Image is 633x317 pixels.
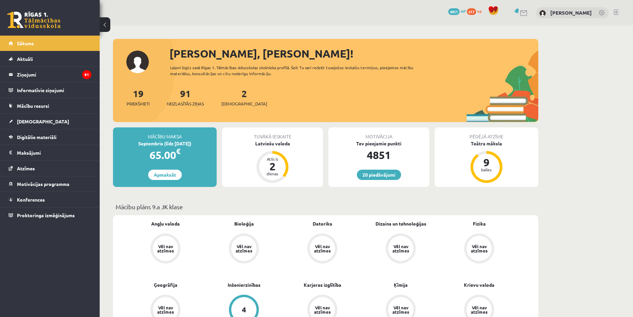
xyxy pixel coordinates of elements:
[394,281,408,288] a: Ķīmija
[470,244,488,253] div: Vēl nav atzīmes
[467,8,485,14] a: 617 xp
[17,181,69,187] span: Motivācijas programma
[17,197,45,203] span: Konferences
[357,170,401,180] a: 20 piedāvājumi
[221,100,267,107] span: [DEMOGRAPHIC_DATA]
[362,234,440,265] a: Vēl nav atzīmes
[435,140,538,147] div: Teātra māksla
[228,281,261,288] a: Inženierzinības
[440,234,518,265] a: Vēl nav atzīmes
[17,145,91,160] legend: Maksājumi
[113,127,217,140] div: Mācību maksa
[156,305,175,314] div: Vēl nav atzīmes
[17,82,91,98] legend: Informatīvie ziņojumi
[17,165,35,171] span: Atzīmes
[9,145,91,160] a: Maksājumi
[17,212,75,218] span: Proktoringa izmēģinājums
[375,220,426,227] a: Dizains un tehnoloģijas
[234,220,254,227] a: Bioloģija
[167,87,204,107] a: 91Neizlasītās ziņas
[539,10,546,17] img: Aleksandrs Koroļovs
[151,220,180,227] a: Angļu valoda
[127,87,150,107] a: 19Priekšmeti
[82,70,91,79] i: 91
[435,140,538,184] a: Teātra māksla 9 balles
[263,157,282,161] div: Atlicis
[263,172,282,176] div: dienas
[391,305,410,314] div: Vēl nav atzīmes
[448,8,466,14] a: 4851 mP
[221,87,267,107] a: 2[DEMOGRAPHIC_DATA]
[222,127,323,140] div: Tuvākā ieskaite
[467,8,476,15] span: 617
[435,127,538,140] div: Pēdējā atzīme
[17,67,91,82] legend: Ziņojumi
[470,305,488,314] div: Vēl nav atzīmes
[176,146,180,156] span: €
[113,147,217,163] div: 65.00
[448,8,460,15] span: 4851
[9,98,91,113] a: Mācību resursi
[9,82,91,98] a: Informatīvie ziņojumi
[283,234,362,265] a: Vēl nav atzīmes
[154,281,177,288] a: Ģeogrāfija
[328,147,429,163] div: 4851
[9,36,91,51] a: Sākums
[222,140,323,184] a: Latviešu valoda Atlicis 2 dienas
[167,100,204,107] span: Neizlasītās ziņas
[17,103,49,109] span: Mācību resursi
[9,192,91,207] a: Konferences
[235,244,253,253] div: Vēl nav atzīmes
[313,244,332,253] div: Vēl nav atzīmes
[263,161,282,172] div: 2
[550,9,592,16] a: [PERSON_NAME]
[391,244,410,253] div: Vēl nav atzīmes
[9,161,91,176] a: Atzīmes
[476,168,496,172] div: balles
[127,100,150,107] span: Priekšmeti
[464,281,494,288] a: Krievu valoda
[169,46,538,62] div: [PERSON_NAME], [PERSON_NAME]!
[9,51,91,67] a: Aktuāli
[328,127,429,140] div: Motivācija
[7,12,60,28] a: Rīgas 1. Tālmācības vidusskola
[461,8,466,14] span: mP
[477,8,481,14] span: xp
[170,65,425,77] div: Laipni lūgts savā Rīgas 1. Tālmācības vidusskolas skolnieka profilā. Šeit Tu vari redzēt tuvojošo...
[9,208,91,223] a: Proktoringa izmēģinājums
[304,281,341,288] a: Karjeras izglītība
[9,67,91,82] a: Ziņojumi91
[17,56,33,62] span: Aktuāli
[313,220,332,227] a: Datorika
[313,305,332,314] div: Vēl nav atzīmes
[113,140,217,147] div: Septembris (līdz [DATE])
[126,234,205,265] a: Vēl nav atzīmes
[328,140,429,147] div: Tev pieejamie punkti
[9,114,91,129] a: [DEMOGRAPHIC_DATA]
[205,234,283,265] a: Vēl nav atzīmes
[222,140,323,147] div: Latviešu valoda
[148,170,182,180] a: Apmaksāt
[17,118,69,124] span: [DEMOGRAPHIC_DATA]
[9,129,91,145] a: Digitālie materiāli
[116,202,536,211] p: Mācību plāns 9.a JK klase
[156,244,175,253] div: Vēl nav atzīmes
[9,176,91,192] a: Motivācijas programma
[242,306,246,313] div: 4
[476,157,496,168] div: 9
[473,220,486,227] a: Fizika
[17,134,56,140] span: Digitālie materiāli
[17,40,34,46] span: Sākums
